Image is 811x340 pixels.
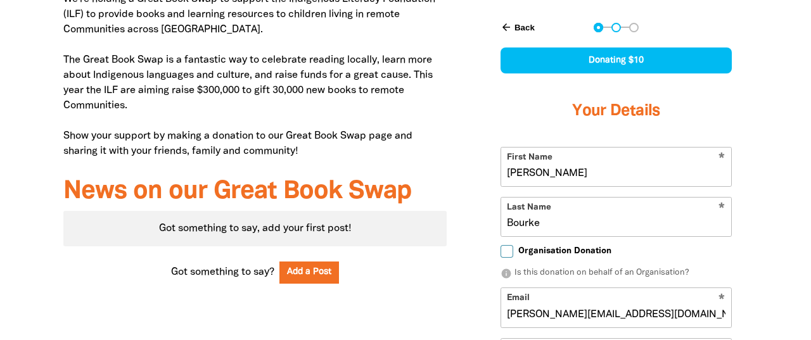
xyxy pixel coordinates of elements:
[629,23,639,32] button: Navigate to step 3 of 3 to enter your payment details
[63,211,447,246] div: Paginated content
[501,245,513,258] input: Organisation Donation
[501,268,512,279] i: info
[501,47,732,73] div: Donating $10
[495,16,540,38] button: Back
[518,245,611,257] span: Organisation Donation
[171,265,274,280] span: Got something to say?
[501,267,732,280] p: Is this donation on behalf of an Organisation?
[279,261,339,284] button: Add a Post
[501,86,732,137] h3: Your Details
[501,22,512,33] i: arrow_back
[611,23,621,32] button: Navigate to step 2 of 3 to enter your details
[63,178,447,206] h3: News on our Great Book Swap
[63,211,447,246] div: Got something to say, add your first post!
